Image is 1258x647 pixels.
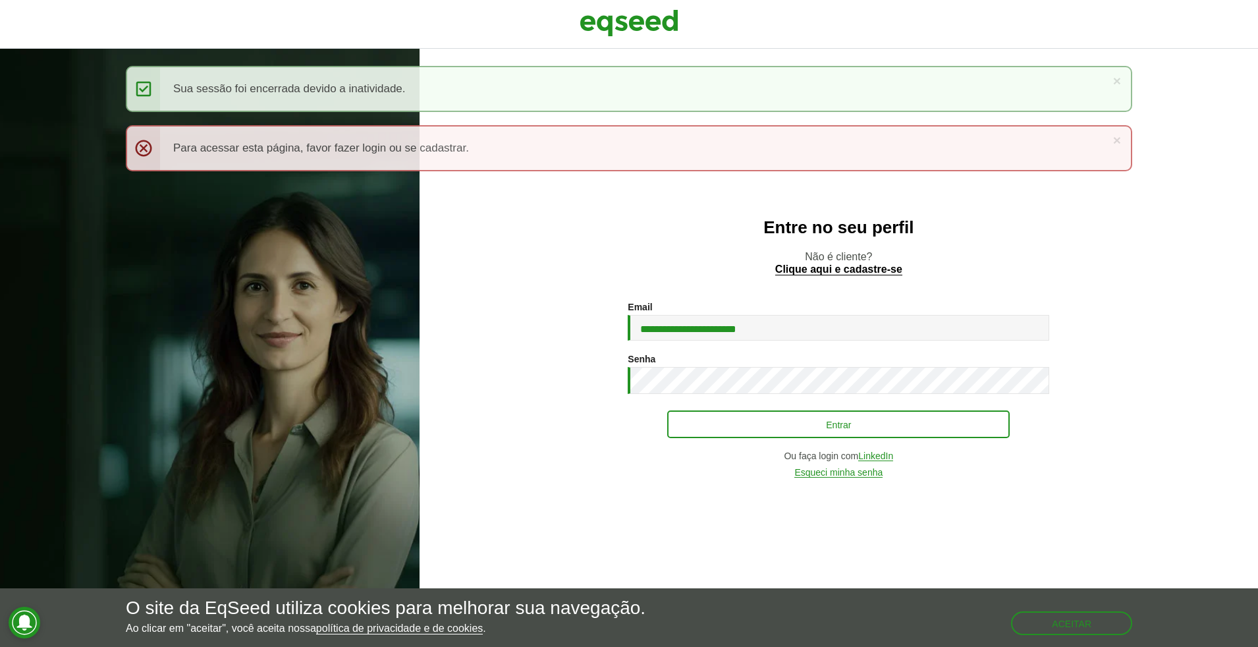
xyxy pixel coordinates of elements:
h2: Entre no seu perfil [446,218,1232,237]
button: Aceitar [1011,611,1132,635]
div: Ou faça login com [628,451,1049,461]
a: × [1113,74,1121,88]
img: EqSeed Logo [580,7,678,40]
button: Entrar [667,410,1010,438]
div: Sua sessão foi encerrada devido a inatividade. [126,66,1132,112]
a: Esqueci minha senha [794,468,883,478]
a: LinkedIn [858,451,893,461]
a: política de privacidade e de cookies [316,623,483,634]
h5: O site da EqSeed utiliza cookies para melhorar sua navegação. [126,598,645,619]
p: Ao clicar em "aceitar", você aceita nossa . [126,622,645,634]
p: Não é cliente? [446,250,1232,275]
label: Email [628,302,652,312]
a: Clique aqui e cadastre-se [775,264,902,275]
label: Senha [628,354,655,364]
div: Para acessar esta página, favor fazer login ou se cadastrar. [126,125,1132,171]
a: × [1113,133,1121,147]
